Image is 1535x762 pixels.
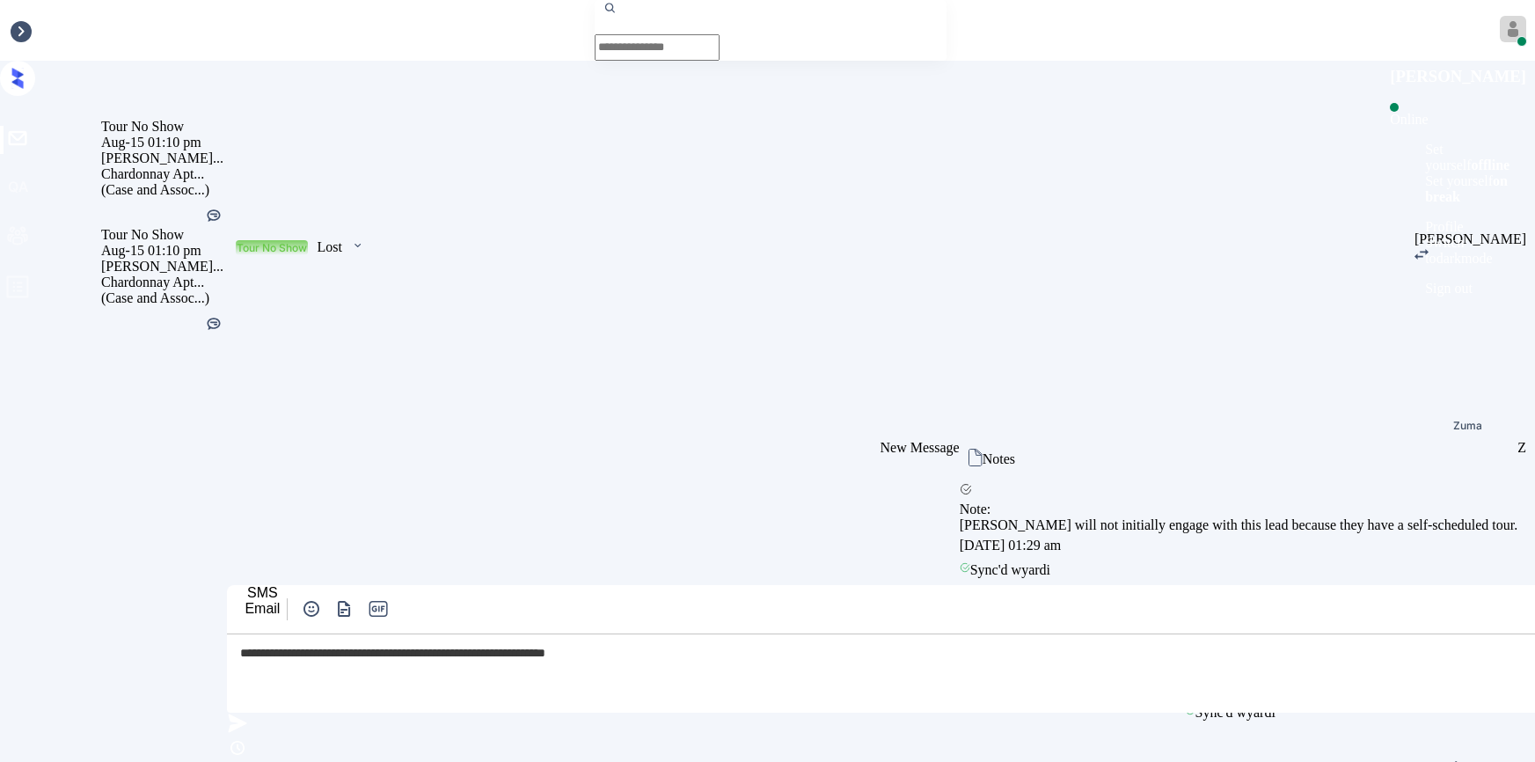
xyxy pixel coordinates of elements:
[101,275,227,306] div: Chardonnay Apt... (Case and Assoc...)
[960,502,1518,517] div: Note:
[205,207,223,224] img: Kelsey was silent
[983,451,1015,467] div: Notes
[301,598,322,619] img: icon-zuma
[1390,112,1429,127] output: Online
[9,23,41,39] div: Inbox
[205,315,223,333] img: Kelsey was silent
[880,440,959,455] span: New Message
[1517,440,1526,456] div: Z
[101,243,227,259] div: Aug-15 01:10 pm
[1425,173,1508,204] strong: on break
[227,713,248,734] img: icon-zuma
[205,207,223,227] div: Kelsey was silent
[969,449,983,466] img: icon-zuma
[960,517,1518,533] div: [PERSON_NAME] will not initially engage with this lead because they have a self-scheduled tour.
[101,259,227,275] div: [PERSON_NAME]...
[101,150,227,166] div: [PERSON_NAME]...
[5,275,30,305] span: profile
[101,166,227,198] div: Chardonnay Apt... (Case and Assoc...)
[101,227,227,243] div: Tour No Show
[245,601,280,617] div: Email
[960,483,972,495] img: icon-zuma
[1390,67,1526,86] h3: [PERSON_NAME]
[101,135,227,150] div: Aug-15 01:10 pm
[960,533,1518,558] div: [DATE] 01:29 am
[1425,173,1508,204] span: Set yourself
[245,585,280,601] div: SMS
[317,239,341,255] div: Lost
[960,558,1518,582] div: Sync'd w yardi
[351,238,364,253] img: icon-zuma
[227,737,248,758] img: icon-zuma
[1425,235,1526,267] li: Switch to dark mode
[1472,158,1510,172] strong: offline
[237,241,307,254] div: Tour No Show
[1500,16,1526,42] img: avatar
[1425,281,1526,297] li: Sign out
[1425,142,1509,172] span: Set yourself
[1425,219,1526,235] li: Profile
[205,315,223,335] div: Kelsey was silent
[1453,421,1482,431] div: Zuma
[101,119,227,135] div: Tour No Show
[333,598,355,619] img: icon-zuma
